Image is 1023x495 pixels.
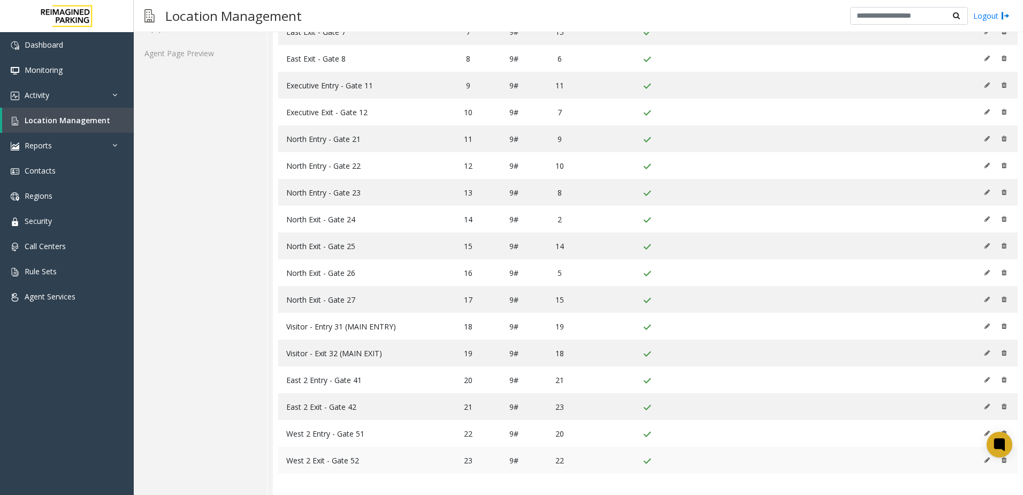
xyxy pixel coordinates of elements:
td: 9# [493,99,535,125]
td: 9# [493,286,535,313]
a: Logout [973,10,1010,21]
img: check_green.svg [643,269,652,278]
img: check_green.svg [643,136,652,144]
span: Location Management [25,115,110,125]
img: 'icon' [11,66,19,75]
img: 'icon' [11,293,19,302]
span: Executive Entry - Gate 11 [286,80,373,91]
span: Dashboard [25,40,63,50]
img: check_green.svg [643,296,652,305]
td: 18 [535,340,585,366]
td: 9# [493,447,535,474]
span: Call Centers [25,241,66,251]
span: West 2 Entry - Gate 51 [286,429,364,439]
td: 5 [535,259,585,286]
span: East 2 Entry - Gate 41 [286,375,362,385]
span: East Exit - Gate 8 [286,54,346,64]
img: check_green.svg [643,216,652,224]
td: 9# [493,393,535,420]
span: Visitor - Exit 32 (MAIN EXIT) [286,348,382,358]
td: 8 [535,179,585,206]
td: 20 [535,420,585,447]
span: Activity [25,90,49,100]
img: check_green.svg [643,82,652,91]
td: 9# [493,125,535,152]
td: 9# [493,366,535,393]
td: 13 [442,179,493,206]
td: 9# [493,232,535,259]
td: 23 [442,447,493,474]
img: check_green.svg [643,350,652,358]
td: 22 [535,447,585,474]
img: 'icon' [11,217,19,226]
td: 9# [493,206,535,232]
span: Rule Sets [25,266,57,276]
span: Visitor - Entry 31 (MAIN ENTRY) [286,321,396,332]
img: check_green.svg [643,109,652,117]
span: North Exit - Gate 26 [286,268,355,278]
span: North Exit - Gate 27 [286,295,355,305]
td: 10 [442,99,493,125]
img: 'icon' [11,192,19,201]
td: 16 [442,259,493,286]
span: North Exit - Gate 24 [286,214,355,224]
td: 15 [442,232,493,259]
img: check_green.svg [643,430,652,439]
td: 7 [535,99,585,125]
h3: Location Management [160,3,307,29]
img: logout [1001,10,1010,21]
td: 9# [493,340,535,366]
span: Security [25,216,52,226]
img: check_green.svg [643,403,652,412]
span: Reports [25,140,52,151]
img: check_green.svg [643,28,652,37]
td: 9# [493,313,535,340]
img: check_green.svg [643,162,652,171]
td: 21 [535,366,585,393]
td: 8 [442,45,493,72]
img: 'icon' [11,167,19,176]
img: check_green.svg [643,377,652,385]
td: 9 [442,72,493,99]
span: North Entry - Gate 23 [286,187,361,198]
td: 9 [535,125,585,152]
img: 'icon' [11,117,19,125]
img: 'icon' [11,268,19,276]
span: Regions [25,191,52,201]
td: 14 [442,206,493,232]
td: 19 [442,340,493,366]
td: 9# [493,152,535,179]
td: 9# [493,259,535,286]
td: 9# [493,179,535,206]
td: 9# [493,45,535,72]
img: 'icon' [11,142,19,151]
td: 15 [535,286,585,313]
td: 9# [493,72,535,99]
img: 'icon' [11,41,19,50]
td: 2 [535,206,585,232]
span: North Entry - Gate 22 [286,161,361,171]
img: check_green.svg [643,189,652,198]
td: 23 [535,393,585,420]
img: check_green.svg [643,243,652,251]
span: Contacts [25,166,56,176]
span: Agent Services [25,291,75,302]
img: check_green.svg [643,457,652,466]
td: 18 [442,313,493,340]
span: North Exit - Gate 25 [286,241,355,251]
td: 20 [442,366,493,393]
td: 10 [535,152,585,179]
span: Executive Exit - Gate 12 [286,107,368,117]
img: check_green.svg [643,323,652,332]
td: 21 [442,393,493,420]
td: 17 [442,286,493,313]
td: 14 [535,232,585,259]
span: Monitoring [25,65,63,75]
img: check_green.svg [643,55,652,64]
td: 19 [535,313,585,340]
img: 'icon' [11,243,19,251]
img: pageIcon [144,3,155,29]
img: 'icon' [11,92,19,100]
span: West 2 Exit - Gate 52 [286,455,359,466]
a: Agent Page Preview [134,41,267,66]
